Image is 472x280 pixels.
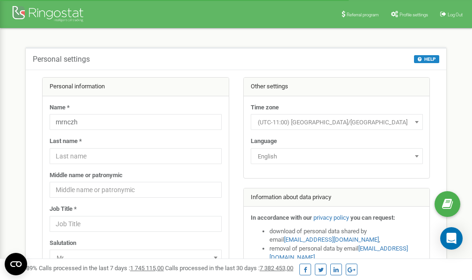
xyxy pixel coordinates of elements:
[5,253,27,275] button: Open CMP widget
[399,12,428,17] span: Profile settings
[313,214,349,221] a: privacy policy
[50,182,222,198] input: Middle name or patronymic
[251,114,423,130] span: (UTC-11:00) Pacific/Midway
[244,188,430,207] div: Information about data privacy
[347,12,379,17] span: Referral program
[284,236,379,243] a: [EMAIL_ADDRESS][DOMAIN_NAME]
[448,12,463,17] span: Log Out
[244,78,430,96] div: Other settings
[251,148,423,164] span: English
[251,137,277,146] label: Language
[251,214,312,221] strong: In accordance with our
[350,214,395,221] strong: you can request:
[39,265,164,272] span: Calls processed in the last 7 days :
[50,148,222,164] input: Last name
[50,205,77,214] label: Job Title *
[53,251,218,265] span: Mr.
[254,116,420,129] span: (UTC-11:00) Pacific/Midway
[251,103,279,112] label: Time zone
[414,55,439,63] button: HELP
[50,250,222,266] span: Mr.
[50,239,76,248] label: Salutation
[269,227,423,244] li: download of personal data shared by email ,
[33,55,90,64] h5: Personal settings
[43,78,229,96] div: Personal information
[50,114,222,130] input: Name
[269,244,423,262] li: removal of personal data by email ,
[254,150,420,163] span: English
[260,265,293,272] u: 7 382 453,00
[440,227,463,250] div: Open Intercom Messenger
[50,103,70,112] label: Name *
[50,171,123,180] label: Middle name or patronymic
[165,265,293,272] span: Calls processed in the last 30 days :
[50,137,82,146] label: Last name *
[50,216,222,232] input: Job Title
[130,265,164,272] u: 1 745 115,00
